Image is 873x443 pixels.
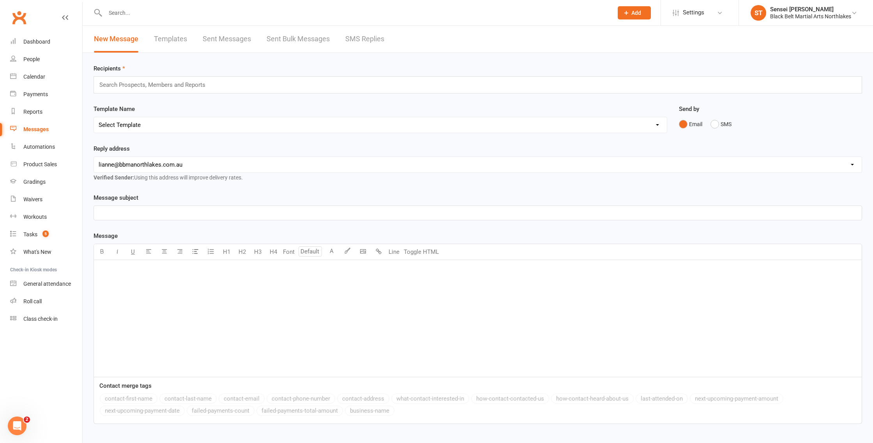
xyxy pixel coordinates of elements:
div: Black Belt Martial Arts Northlakes [770,13,851,20]
a: Workouts [10,208,82,226]
span: 5 [42,230,49,237]
a: Gradings [10,173,82,191]
div: Reports [23,109,42,115]
div: Waivers [23,196,42,202]
button: Add [618,6,651,19]
input: Default [299,246,322,257]
button: Line [386,244,402,260]
a: Roll call [10,293,82,310]
a: Clubworx [9,8,29,27]
input: Search Prospects, Members and Reports [99,80,213,90]
div: Sensei [PERSON_NAME] [770,6,851,13]
span: 2 [24,417,30,423]
span: Using this address will improve delivery rates. [94,174,243,181]
a: What's New [10,243,82,261]
label: Reply address [94,144,130,153]
a: Calendar [10,68,82,86]
a: Tasks 5 [10,226,82,243]
div: Payments [23,91,48,97]
label: Contact merge tags [99,381,152,390]
a: Automations [10,138,82,156]
iframe: Intercom live chat [8,417,27,435]
button: SMS [710,117,732,132]
a: People [10,51,82,68]
div: Automations [23,144,55,150]
button: H4 [265,244,281,260]
button: Toggle HTML [402,244,441,260]
div: Roll call [23,298,42,304]
div: Dashboard [23,39,50,45]
a: General attendance kiosk mode [10,275,82,293]
button: U [125,244,141,260]
a: Sent Bulk Messages [267,26,330,53]
a: Class kiosk mode [10,310,82,328]
div: Messages [23,126,49,132]
label: Recipients [94,64,125,73]
strong: Verified Sender: [94,174,134,181]
a: New Message [94,26,138,53]
div: People [23,56,40,62]
a: Payments [10,86,82,103]
div: Workouts [23,214,47,220]
a: Product Sales [10,156,82,173]
div: Product Sales [23,161,57,167]
div: Class check-in [23,316,58,322]
span: Settings [683,4,704,21]
span: U [131,248,135,255]
div: General attendance [23,281,71,287]
a: Dashboard [10,33,82,51]
label: Message subject [94,193,138,202]
div: What's New [23,249,51,255]
a: Sent Messages [203,26,251,53]
a: SMS Replies [345,26,384,53]
button: Font [281,244,297,260]
label: Template Name [94,104,135,114]
a: Waivers [10,191,82,208]
a: Reports [10,103,82,121]
button: A [324,244,339,260]
div: Tasks [23,231,37,237]
div: Calendar [23,74,45,80]
a: Templates [154,26,187,53]
button: Email [679,117,702,132]
button: H3 [250,244,265,260]
label: Message [94,231,118,241]
button: H2 [234,244,250,260]
button: H1 [219,244,234,260]
a: Messages [10,121,82,138]
input: Search... [103,7,608,18]
label: Send by [679,104,699,114]
span: Add [631,10,641,16]
div: ST [751,5,766,21]
div: Gradings [23,179,46,185]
